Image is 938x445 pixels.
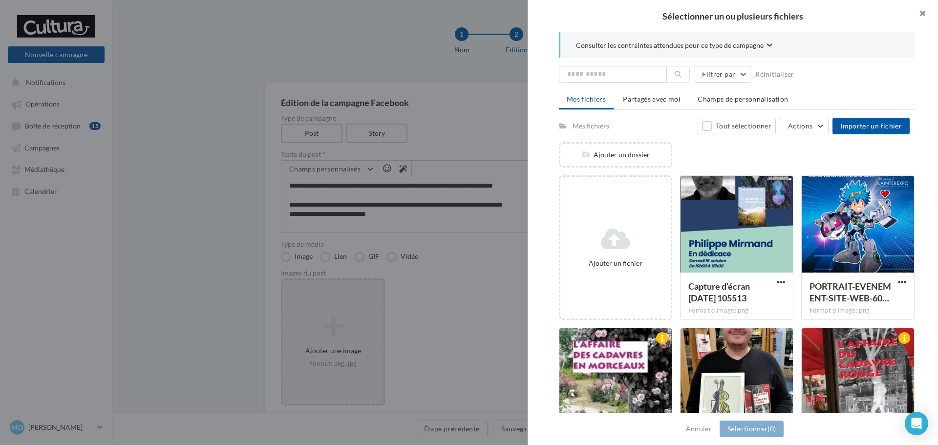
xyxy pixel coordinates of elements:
[905,412,928,435] div: Open Intercom Messenger
[623,95,681,103] span: Partagés avec moi
[780,118,829,134] button: Actions
[543,12,922,21] h2: Sélectionner un ou plusieurs fichiers
[682,423,716,435] button: Annuler
[567,95,606,103] span: Mes fichiers
[576,40,772,52] button: Consulter les contraintes attendues pour ce type de campagne
[698,118,776,134] button: Tout sélectionner
[573,121,609,131] div: Mes fichiers
[576,41,764,50] span: Consulter les contraintes attendues pour ce type de campagne
[688,306,785,315] div: Format d'image: png
[810,281,891,303] span: PORTRAIT-EVENEMENT-SITE-WEB-600-x-800-px-5
[698,95,788,103] span: Champs de personnalisation
[751,68,798,80] button: Réinitialiser
[560,150,671,160] div: Ajouter un dossier
[788,122,812,130] span: Actions
[694,66,751,83] button: Filtrer par
[767,424,776,433] span: (0)
[564,258,667,268] div: Ajouter un fichier
[810,306,906,315] div: Format d'image: png
[688,281,750,303] span: Capture d’écran 2025-10-15 105513
[840,122,902,130] span: Importer un fichier
[832,118,910,134] button: Importer un fichier
[720,421,784,437] button: Sélectionner(0)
